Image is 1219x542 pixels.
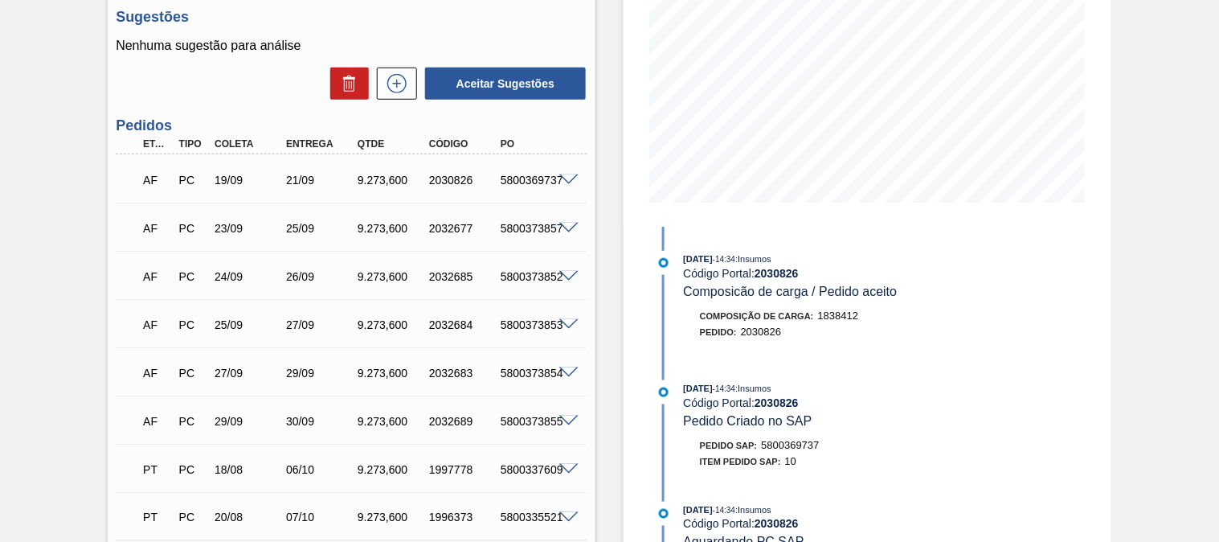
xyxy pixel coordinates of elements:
p: PT [143,463,170,476]
div: Aceitar Sugestões [417,66,587,101]
div: Código Portal: [684,518,1066,531]
div: 29/09/2025 [211,415,289,428]
div: Entrega [282,138,361,150]
div: 25/09/2025 [282,222,361,235]
span: [DATE] [684,254,713,264]
div: Qtde [354,138,432,150]
img: atual [659,388,669,397]
div: 9.273,600 [354,463,432,476]
span: [DATE] [684,384,713,393]
div: 9.273,600 [354,222,432,235]
div: Pedido de Compra [175,222,211,235]
span: - 14:34 [713,506,735,515]
div: 9.273,600 [354,415,432,428]
span: Pedido Criado no SAP [684,414,812,428]
span: - 14:34 [713,384,735,393]
span: Composição de Carga : [700,311,814,321]
div: 2032684 [425,318,504,331]
div: Pedido de Compra [175,415,211,428]
div: 1996373 [425,511,504,524]
p: AF [143,415,170,428]
strong: 2030826 [755,518,799,531]
p: AF [143,367,170,380]
div: Pedido de Compra [175,367,211,380]
strong: 2030826 [755,396,799,409]
p: AF [143,318,170,331]
div: 9.273,600 [354,367,432,380]
strong: 2030826 [755,267,799,280]
div: 30/09/2025 [282,415,361,428]
div: Aguardando Faturamento [139,162,174,198]
span: : Insumos [735,254,771,264]
div: Pedido de Compra [175,174,211,187]
div: Aguardando Faturamento [139,307,174,343]
div: 9.273,600 [354,174,432,187]
div: 19/09/2025 [211,174,289,187]
div: 2032685 [425,270,504,283]
div: 23/09/2025 [211,222,289,235]
span: 10 [785,455,796,467]
span: 2030826 [741,326,782,338]
div: Código Portal: [684,396,1066,409]
img: atual [659,258,669,268]
div: Aguardando Faturamento [139,404,174,439]
div: 06/10/2025 [282,463,361,476]
div: 21/09/2025 [282,174,361,187]
span: [DATE] [684,505,713,515]
button: Aceitar Sugestões [425,68,586,100]
div: Excluir Sugestões [322,68,369,100]
div: Pedido de Compra [175,511,211,524]
div: 24/09/2025 [211,270,289,283]
div: 9.273,600 [354,511,432,524]
div: Pedido de Compra [175,270,211,283]
span: 1838412 [818,310,859,322]
div: Código [425,138,504,150]
div: PO [497,138,575,150]
div: Pedido em Trânsito [139,500,174,536]
div: Tipo [175,138,211,150]
div: 5800373852 [497,270,575,283]
div: Aguardando Faturamento [139,211,174,246]
div: 2030826 [425,174,504,187]
div: 18/08/2025 [211,463,289,476]
div: 9.273,600 [354,270,432,283]
div: 5800373855 [497,415,575,428]
p: AF [143,174,170,187]
div: Aguardando Faturamento [139,355,174,391]
div: Código Portal: [684,267,1066,280]
div: 5800373853 [497,318,575,331]
div: Nova sugestão [369,68,417,100]
div: 2032683 [425,367,504,380]
div: 07/10/2025 [282,511,361,524]
div: 5800373854 [497,367,575,380]
div: Pedido de Compra [175,318,211,331]
p: PT [143,511,170,524]
span: 5800369737 [762,439,820,451]
h3: Sugestões [116,9,587,26]
span: Composicão de carga / Pedido aceito [684,285,898,298]
div: Etapa [139,138,174,150]
div: 27/09/2025 [282,318,361,331]
div: 2032677 [425,222,504,235]
div: 9.273,600 [354,318,432,331]
div: 5800369737 [497,174,575,187]
div: Coleta [211,138,289,150]
div: Pedido em Trânsito [139,452,174,487]
div: 1997778 [425,463,504,476]
div: 5800373857 [497,222,575,235]
span: Item pedido SAP: [700,457,781,466]
div: 25/09/2025 [211,318,289,331]
span: - 14:34 [713,255,735,264]
div: 29/09/2025 [282,367,361,380]
div: 2032689 [425,415,504,428]
div: Pedido de Compra [175,463,211,476]
span: Pedido : [700,327,737,337]
div: 27/09/2025 [211,367,289,380]
div: Aguardando Faturamento [139,259,174,294]
span: : Insumos [735,384,771,393]
h3: Pedidos [116,117,587,134]
p: Nenhuma sugestão para análise [116,39,587,53]
span: Pedido SAP: [700,441,758,450]
div: 26/09/2025 [282,270,361,283]
p: AF [143,270,170,283]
